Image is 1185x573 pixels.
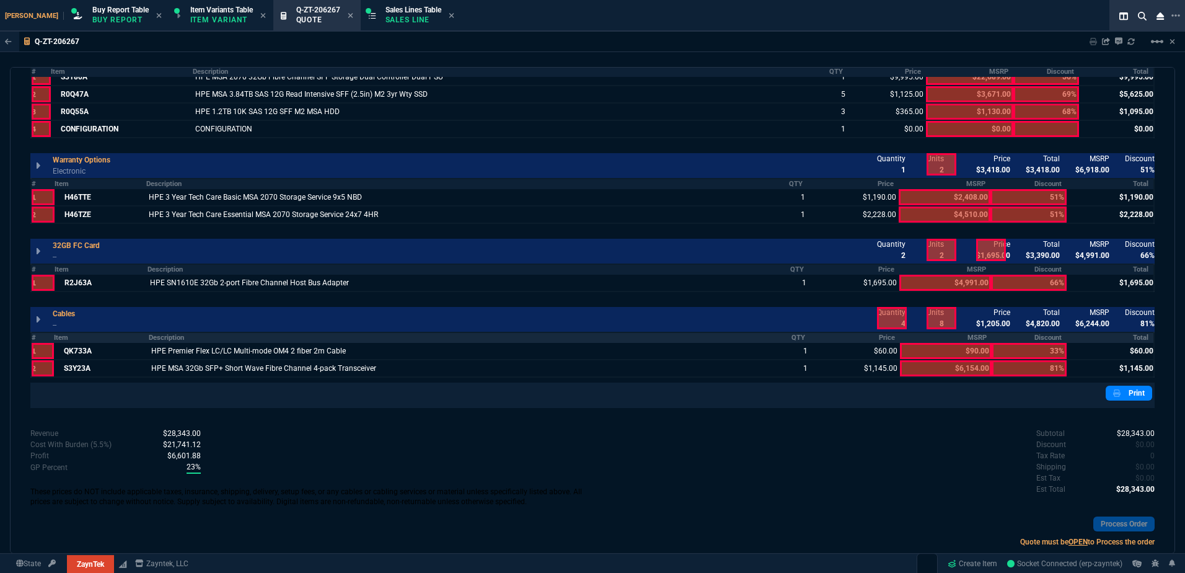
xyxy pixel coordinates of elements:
p: Q-ZT-206267 [35,37,79,47]
th: Discount [990,179,1067,189]
p: With Burden (5.5%) [30,450,49,461]
th: Price [808,179,898,189]
th: QTY [811,66,848,77]
span: Q-ZT-206267 [296,6,340,14]
p: 32GB FC Card [53,240,100,251]
nx-icon: Search [1133,9,1152,24]
th: MSRP [926,66,1014,77]
p: spec.value [1124,473,1155,484]
nx-icon: Split Panels [1114,9,1133,24]
th: Item [51,66,193,77]
th: QTY [765,264,809,275]
nx-icon: Close Tab [156,11,162,21]
nx-icon: Open New Tab [1171,10,1180,22]
p: -- [53,319,82,331]
th: Item [55,179,146,189]
a: API TOKEN [45,558,59,569]
span: 28343 [1116,485,1155,494]
span: Buy Report Table [92,6,149,14]
p: Quote must be to Process the order [592,536,1155,548]
p: undefined [1036,473,1060,484]
nx-icon: Close Workbench [1152,9,1169,24]
span: Item Variants Table [190,6,253,14]
p: Electronic [53,166,118,177]
span: Socket Connected (erp-zayntek) [1007,559,1122,568]
th: Item [55,264,148,275]
span: Cost With Burden (5.5%) [163,440,201,449]
th: Description [149,332,767,343]
p: spec.value [151,428,201,439]
p: undefined [1036,450,1065,461]
span: 0 [1135,463,1155,471]
span: 0 [1135,474,1155,482]
th: # [31,332,54,343]
nx-icon: Close Tab [348,11,353,21]
a: Hide Workbench [1170,37,1175,47]
span: OPEN [1068,538,1088,546]
a: gFqOA-Z-l4cNBa8nAAGL [1007,558,1122,569]
a: msbcCompanyName [131,558,192,569]
span: Revenue [163,429,201,438]
th: Total [1067,264,1154,275]
a: Global State [12,558,45,569]
span: Sales Lines Table [385,6,441,14]
p: Cables [53,308,75,319]
p: -- [53,251,107,262]
th: Discount [1013,66,1078,77]
p: Item Variant [190,15,252,25]
th: MSRP [899,264,991,275]
th: Total [1067,179,1154,189]
a: Print [1106,386,1152,401]
th: Total [1067,332,1154,343]
th: QTY [766,332,809,343]
p: These prices do NOT include applicable taxes, insurance, shipping, delivery, setup fees, or any c... [30,487,592,507]
th: Description [146,179,764,189]
th: QTY [764,179,808,189]
nx-icon: Close Tab [449,11,454,21]
th: Item [54,332,148,343]
p: Buy Report [92,15,149,25]
span: 0 [1150,451,1155,460]
p: Revenue [30,428,58,439]
p: spec.value [156,450,201,461]
th: MSRP [899,179,990,189]
p: undefined [1036,439,1066,450]
th: Price [810,332,900,343]
p: Cost With Burden (5.5%) [30,439,112,450]
th: MSRP [900,332,992,343]
th: # [31,66,51,77]
mat-icon: Example home icon [1150,34,1165,49]
p: undefined [1036,484,1065,495]
th: Total [1079,66,1154,77]
th: # [31,264,55,275]
th: Discount [991,264,1067,275]
th: Description [193,66,811,77]
th: Price [848,66,925,77]
span: 28343 [1117,429,1155,438]
span: 0 [1135,440,1155,449]
p: spec.value [1105,484,1155,495]
th: Price [809,264,899,275]
p: spec.value [1124,439,1155,450]
p: undefined [1036,428,1065,439]
p: undefined [1036,461,1066,473]
nx-icon: Back to Table [5,37,12,46]
span: With Burden (5.5%) [167,451,201,460]
p: spec.value [1124,461,1155,473]
p: Quote [296,15,340,25]
p: spec.value [1139,450,1155,461]
p: spec.value [151,439,201,450]
p: spec.value [1106,428,1155,439]
span: With Burden (5.5%) [187,461,201,474]
nx-icon: Close Tab [260,11,266,21]
p: Sales Line [385,15,441,25]
th: Description [148,264,765,275]
p: Warranty Options [53,154,110,166]
p: With Burden (5.5%) [30,462,68,473]
th: # [31,179,55,189]
span: [PERSON_NAME] [5,12,64,20]
p: spec.value [175,461,201,474]
th: Discount [992,332,1067,343]
a: Create Item [943,554,1002,573]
